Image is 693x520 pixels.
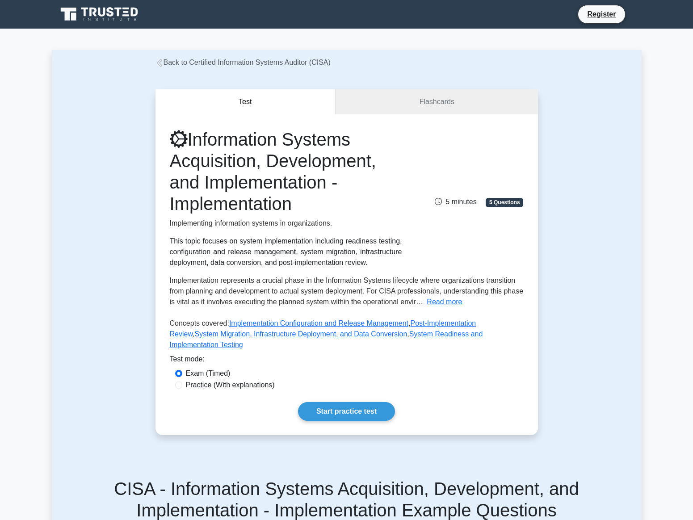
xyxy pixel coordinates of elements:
[298,402,395,421] a: Start practice test
[155,89,336,115] button: Test
[582,8,621,20] a: Register
[486,198,523,207] span: 5 Questions
[195,330,407,338] a: System Migration, Infrastructure Deployment, and Data Conversion
[229,319,408,327] a: Implementation Configuration and Release Management
[170,277,524,306] span: Implementation represents a crucial phase in the Information Systems lifecycle where organization...
[170,236,402,268] div: This topic focuses on system implementation including readiness testing, configuration and releas...
[170,354,524,368] div: Test mode:
[170,318,524,354] p: Concepts covered: , , ,
[186,380,275,390] label: Practice (With explanations)
[155,59,331,66] a: Back to Certified Information Systems Auditor (CISA)
[170,129,402,214] h1: Information Systems Acquisition, Development, and Implementation - Implementation
[427,297,462,307] button: Read more
[186,368,231,379] label: Exam (Timed)
[435,198,476,205] span: 5 minutes
[336,89,538,115] a: Flashcards
[170,218,402,229] p: Implementing information systems in organizations.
